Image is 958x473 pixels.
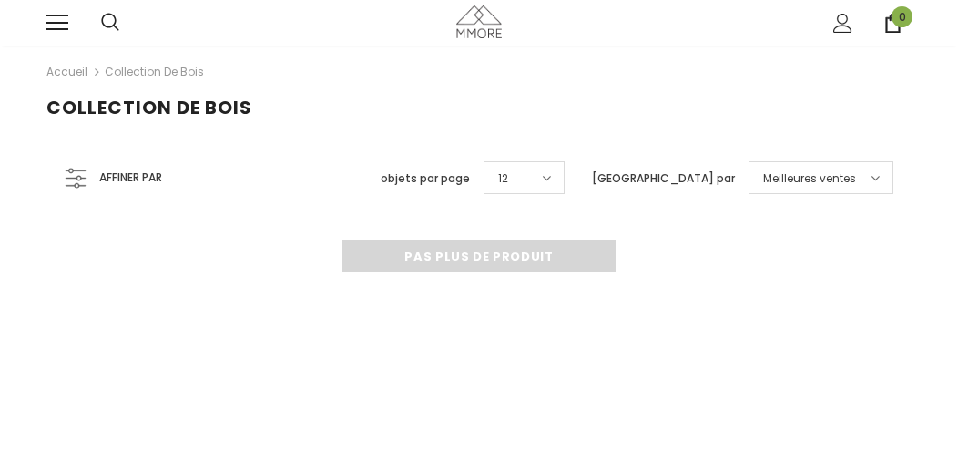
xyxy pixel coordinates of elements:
span: Affiner par [99,168,162,188]
span: 0 [892,6,912,27]
span: 12 [498,170,508,188]
a: 0 [883,14,902,33]
span: Meilleures ventes [763,170,856,188]
img: Cas MMORE [456,5,502,37]
a: Collection de bois [105,64,204,79]
a: Accueil [46,61,87,83]
span: Collection de bois [46,95,252,120]
label: objets par page [381,170,470,188]
label: [GEOGRAPHIC_DATA] par [592,170,735,188]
